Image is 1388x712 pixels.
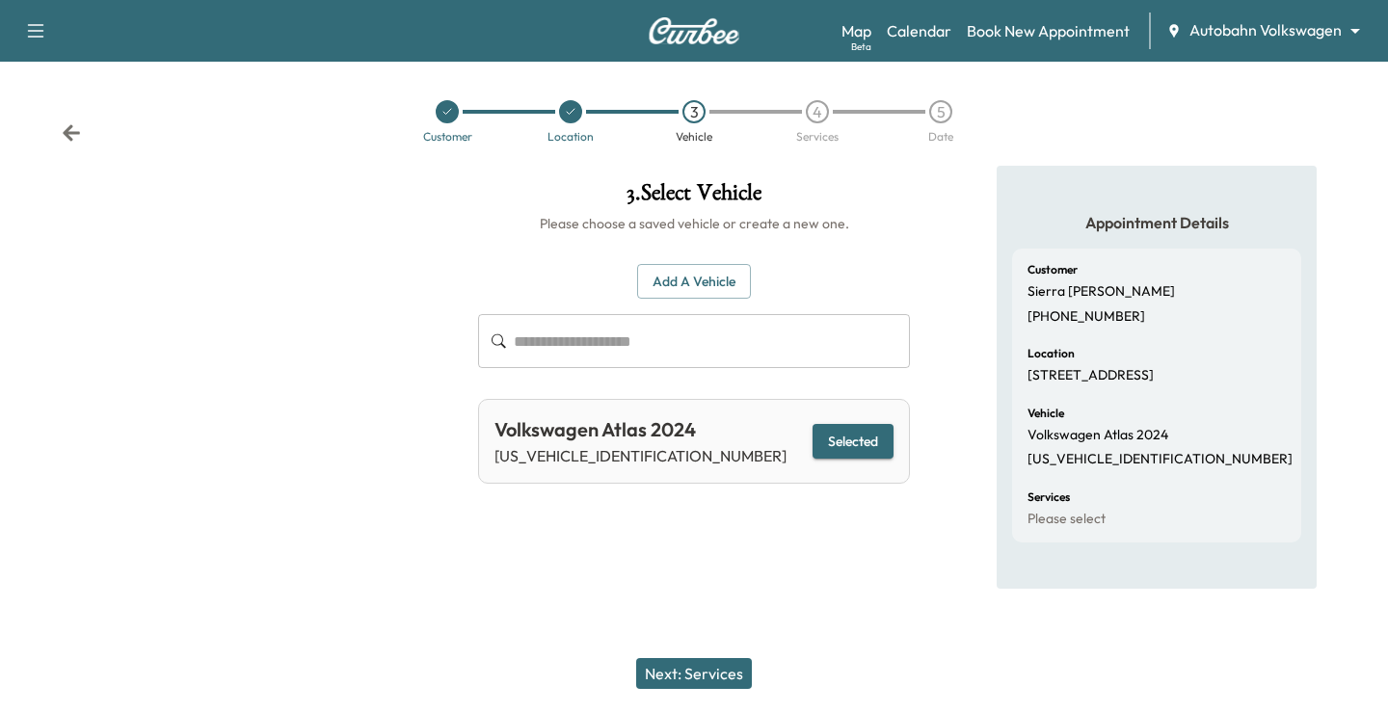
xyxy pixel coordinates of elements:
[929,100,952,123] div: 5
[796,131,839,143] div: Services
[813,424,894,460] button: Selected
[494,444,787,467] p: [US_VEHICLE_IDENTIFICATION_NUMBER]
[887,19,951,42] a: Calendar
[1012,212,1301,233] h5: Appointment Details
[648,17,740,44] img: Curbee Logo
[1028,348,1075,359] h6: Location
[806,100,829,123] div: 4
[637,264,751,300] button: Add a Vehicle
[851,40,871,54] div: Beta
[1189,19,1342,41] span: Autobahn Volkswagen
[682,100,706,123] div: 3
[636,658,752,689] button: Next: Services
[1028,283,1175,301] p: Sierra [PERSON_NAME]
[1028,308,1145,326] p: [PHONE_NUMBER]
[841,19,871,42] a: MapBeta
[1028,408,1064,419] h6: Vehicle
[62,123,81,143] div: Back
[1028,491,1070,503] h6: Services
[1028,511,1106,528] p: Please select
[1028,264,1078,276] h6: Customer
[967,19,1130,42] a: Book New Appointment
[1028,451,1293,468] p: [US_VEHICLE_IDENTIFICATION_NUMBER]
[1028,367,1154,384] p: [STREET_ADDRESS]
[423,131,472,143] div: Customer
[494,415,787,444] div: Volkswagen Atlas 2024
[928,131,953,143] div: Date
[676,131,712,143] div: Vehicle
[478,214,910,233] h6: Please choose a saved vehicle or create a new one.
[478,181,910,214] h1: 3 . Select Vehicle
[547,131,594,143] div: Location
[1028,427,1168,444] p: Volkswagen Atlas 2024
